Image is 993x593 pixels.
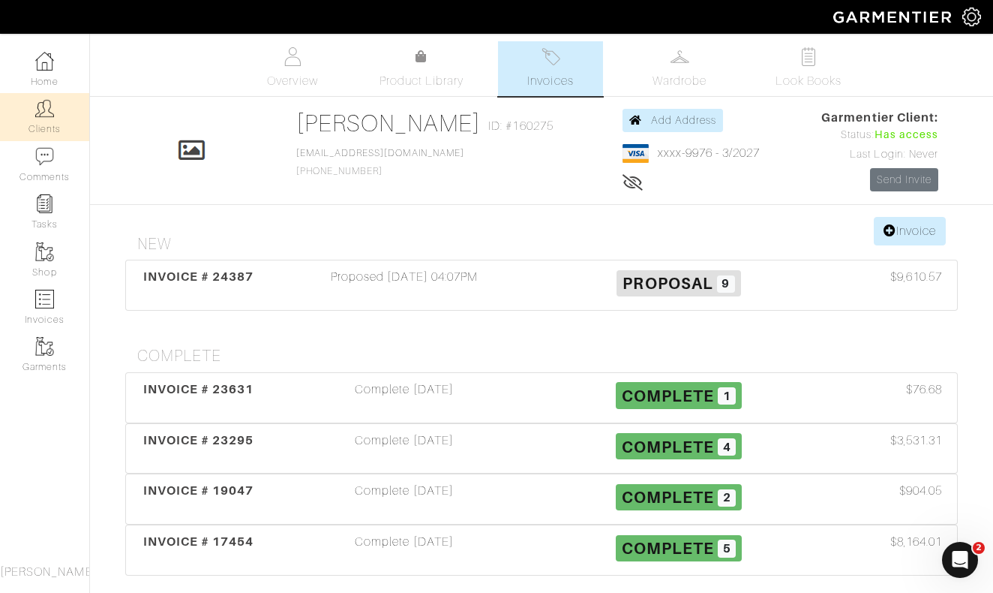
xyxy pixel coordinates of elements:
[296,148,464,176] span: [PHONE_NUMBER]
[651,114,717,126] span: Add Address
[670,47,689,66] img: wardrobe-487a4870c1b7c33e795ec22d11cfc2ed9d08956e64fb3008fe2437562e282088.svg
[125,525,958,576] a: INVOICE # 17454 Complete [DATE] Complete 5 $8,164.01
[267,268,541,303] div: Proposed [DATE] 04:07PM
[240,41,345,96] a: Overview
[35,337,54,356] img: garments-icon-b7da505a4dc4fd61783c78ac3ca0ef83fa9d6f193b1c9dc38574b1d14d53ca28.png
[143,382,254,396] span: INVOICE # 23631
[267,482,541,516] div: Complete [DATE]
[942,542,978,578] iframe: Intercom live chat
[267,533,541,567] div: Complete [DATE]
[821,109,938,127] span: Garmentier Client:
[137,235,958,254] h4: New
[622,488,714,507] span: Complete
[137,347,958,366] h4: Complete
[874,217,946,245] a: Invoice
[143,534,254,549] span: INVOICE # 17454
[35,290,54,309] img: orders-icon-0abe47150d42831381b5fb84f609e132dff9fe21cb692f30cb5eec754e2cba89.png
[890,268,942,286] span: $9,610.57
[821,146,938,163] div: Last Login: Never
[296,148,464,158] a: [EMAIL_ADDRESS][DOMAIN_NAME]
[35,242,54,261] img: garments-icon-b7da505a4dc4fd61783c78ac3ca0ef83fa9d6f193b1c9dc38574b1d14d53ca28.png
[622,437,714,456] span: Complete
[143,269,254,284] span: INVOICE # 24387
[125,372,958,423] a: INVOICE # 23631 Complete [DATE] Complete 1 $76.68
[541,47,560,66] img: orders-27d20c2124de7fd6de4e0e44c1d41de31381a507db9b33961299e4e07d508b8c.svg
[125,260,958,311] a: INVOICE # 24387 Proposed [DATE] 04:07PM Proposal 9 $9,610.57
[267,381,541,415] div: Complete [DATE]
[283,47,302,66] img: basicinfo-40fd8af6dae0f16599ec9e87c0ef1c0a1fdea2edbe929e3d69a839185d80c458.svg
[267,432,541,466] div: Complete [DATE]
[627,41,732,96] a: Wardrobe
[622,539,714,558] span: Complete
[718,387,736,405] span: 1
[35,147,54,166] img: comment-icon-a0a6a9ef722e966f86d9cbdc48e553b5cf19dbc54f86b18d962a5391bc8f6eb6.png
[35,194,54,213] img: reminder-icon-8004d30b9f0a5d33ae49ab947aed9ed385cf756f9e5892f1edd6e32f2345188e.png
[143,433,254,447] span: INVOICE # 23295
[143,483,254,498] span: INVOICE # 19047
[527,72,573,90] span: Invoices
[906,381,942,399] span: $76.68
[899,482,942,500] span: $904.05
[826,4,962,30] img: garmentier-logo-header-white-b43fb05a5012e4ada735d5af1a66efaba907eab6374d6393d1fbf88cb4ef424d.png
[622,274,712,293] span: Proposal
[125,474,958,525] a: INVOICE # 19047 Complete [DATE] Complete 2 $904.05
[267,72,317,90] span: Overview
[379,72,464,90] span: Product Library
[35,99,54,118] img: clients-icon-6bae9207a08558b7cb47a8932f037763ab4055f8c8b6bfacd5dc20c3e0201464.png
[658,146,760,160] a: xxxx-9976 - 3/2027
[756,41,861,96] a: Look Books
[488,117,553,135] span: ID: #160275
[125,423,958,474] a: INVOICE # 23295 Complete [DATE] Complete 4 $3,531.31
[973,542,985,554] span: 2
[35,52,54,71] img: dashboard-icon-dbcd8f5a0b271acd01030246c82b418ddd0df26cd7fceb0bd07c9910d44c42f6.png
[821,127,938,143] div: Status:
[498,41,603,96] a: Invoices
[962,8,981,26] img: gear-icon-white-bd11855cb880d31180b6d7d6211b90ccbf57a29d726f0c71d8c61bd08dd39cc2.png
[870,168,939,191] a: Send Invite
[622,387,714,405] span: Complete
[890,432,942,450] span: $3,531.31
[718,438,736,456] span: 4
[296,110,481,137] a: [PERSON_NAME]
[622,144,649,163] img: visa-934b35602734be37eb7d5d7e5dbcd2044c359bf20a24dc3361ca3fa54326a8a7.png
[890,533,942,551] span: $8,164.01
[622,109,724,132] a: Add Address
[874,127,939,143] span: Has access
[652,72,706,90] span: Wardrobe
[718,540,736,558] span: 5
[799,47,818,66] img: todo-9ac3debb85659649dc8f770b8b6100bb5dab4b48dedcbae339e5042a72dfd3cc.svg
[717,275,735,293] span: 9
[718,489,736,507] span: 2
[369,48,474,90] a: Product Library
[775,72,842,90] span: Look Books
